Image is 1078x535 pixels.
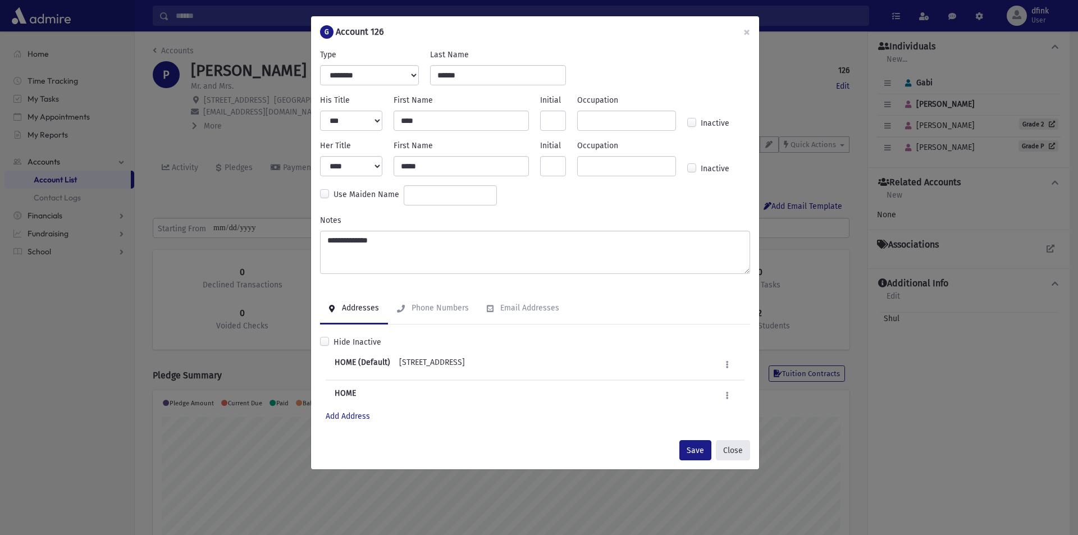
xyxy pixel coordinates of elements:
div: G [320,25,334,39]
label: Inactive [701,117,729,131]
b: HOME [335,387,356,404]
label: First Name [394,140,433,152]
label: First Name [394,94,433,106]
button: × [734,16,759,48]
label: Inactive [701,163,729,176]
div: Phone Numbers [409,303,469,313]
button: Save [679,440,711,460]
label: Initial [540,140,561,152]
label: Her Title [320,140,351,152]
div: Email Addresses [498,303,559,313]
label: Initial [540,94,561,106]
label: Notes [320,214,341,226]
a: Phone Numbers [388,293,478,324]
label: Hide Inactive [334,336,381,348]
a: Add Address [326,411,370,421]
button: Close [716,440,750,460]
label: Use Maiden Name [334,189,399,202]
h6: Account 126 [336,25,384,39]
a: Addresses [320,293,388,324]
div: Addresses [340,303,379,313]
label: Occupation [577,94,618,106]
a: Email Addresses [478,293,568,324]
label: Occupation [577,140,618,152]
label: His Title [320,94,350,106]
div: [STREET_ADDRESS] [399,356,465,373]
label: Type [320,49,336,61]
b: HOME (Default) [335,356,390,373]
label: Last Name [430,49,469,61]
